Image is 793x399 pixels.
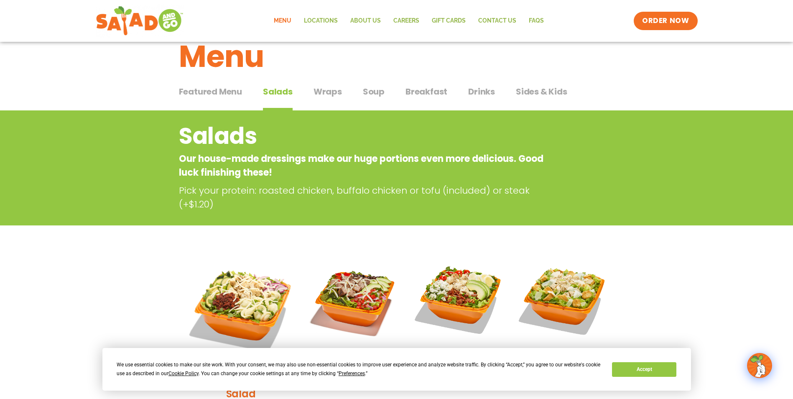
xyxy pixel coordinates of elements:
[748,354,771,377] img: wpChatIcon
[472,11,523,31] a: Contact Us
[96,4,184,38] img: new-SAG-logo-768×292
[179,184,551,211] p: Pick your protein: roasted chicken, buffalo chicken or tofu (included) or steak (+$1.20)
[339,371,365,376] span: Preferences
[468,85,495,98] span: Drinks
[179,152,547,179] p: Our house-made dressings make our huge portions even more delicious. Good luck finishing these!
[179,82,615,111] div: Tabbed content
[309,254,400,345] img: Product photo for Fajita Salad
[523,11,550,31] a: FAQs
[179,119,547,153] h2: Salads
[612,362,676,377] button: Accept
[298,11,344,31] a: Locations
[268,11,298,31] a: Menu
[344,11,387,31] a: About Us
[517,254,608,345] img: Product photo for Caesar Salad
[168,371,199,376] span: Cookie Policy
[516,85,567,98] span: Sides & Kids
[179,85,242,98] span: Featured Menu
[179,34,615,79] h1: Menu
[268,11,550,31] nav: Menu
[117,361,602,378] div: We use essential cookies to make our site work. With your consent, we may also use non-essential ...
[185,254,297,366] img: Product photo for Tuscan Summer Salad
[387,11,426,31] a: Careers
[314,85,342,98] span: Wraps
[413,254,504,345] img: Product photo for Cobb Salad
[102,348,691,391] div: Cookie Consent Prompt
[363,85,385,98] span: Soup
[263,85,293,98] span: Salads
[634,12,697,30] a: ORDER NOW
[405,85,447,98] span: Breakfast
[426,11,472,31] a: GIFT CARDS
[642,16,689,26] span: ORDER NOW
